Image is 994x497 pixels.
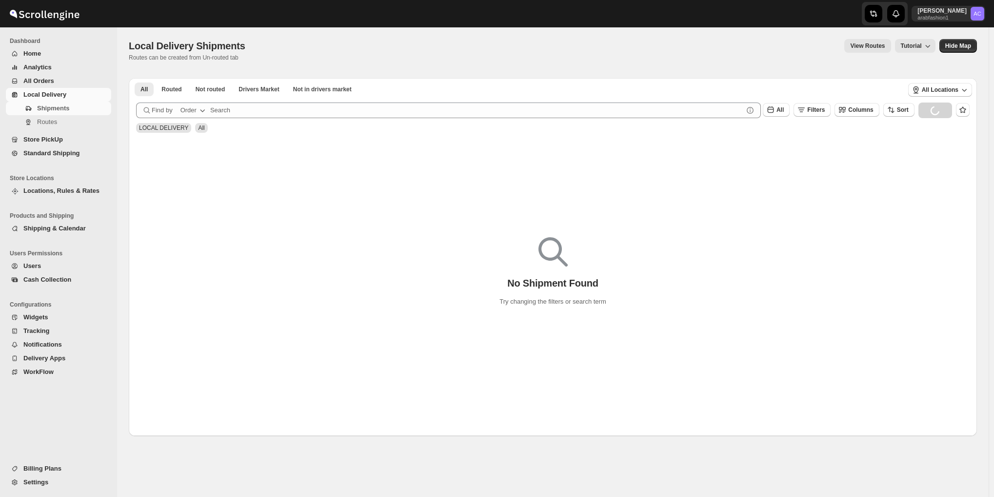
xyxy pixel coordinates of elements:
[8,1,81,26] img: ScrollEngine
[23,262,41,269] span: Users
[23,91,66,98] span: Local Delivery
[6,273,111,287] button: Cash Collection
[156,83,187,96] button: Routed
[23,313,48,321] span: Widgets
[6,324,111,338] button: Tracking
[6,74,111,88] button: All Orders
[129,54,249,62] p: Routes can be created from Un-routed tab
[293,85,352,93] span: Not in drivers market
[912,6,985,21] button: User menu
[971,7,984,21] span: Abizer Chikhly
[939,39,977,53] button: Map action label
[23,341,62,348] span: Notifications
[233,83,285,96] button: Claimable
[6,222,111,235] button: Shipping & Calendar
[23,149,80,157] span: Standard Shipping
[23,225,86,232] span: Shipping & Calendar
[23,368,54,375] span: WorkFlow
[776,106,784,113] span: All
[23,50,41,57] span: Home
[807,106,825,113] span: Filters
[23,327,49,334] span: Tracking
[6,102,111,115] button: Shipments
[6,61,111,74] button: Analytics
[6,365,111,379] button: WorkFlow
[6,338,111,352] button: Notifications
[848,106,873,113] span: Columns
[499,297,606,307] p: Try changing the filters or search term
[140,85,148,93] span: All
[844,39,891,53] button: view route
[10,37,112,45] span: Dashboard
[6,184,111,198] button: Locations, Rules & Rates
[6,311,111,324] button: Widgets
[6,352,111,365] button: Delivery Apps
[6,47,111,61] button: Home
[152,105,173,115] span: Find by
[23,354,65,362] span: Delivery Apps
[198,124,204,131] span: All
[23,187,99,194] span: Locations, Rules & Rates
[883,103,914,117] button: Sort
[161,85,181,93] span: Routed
[239,85,279,93] span: Drivers Market
[6,462,111,476] button: Billing Plans
[23,136,63,143] span: Store PickUp
[190,83,231,96] button: Unrouted
[10,174,112,182] span: Store Locations
[175,103,213,118] button: Order
[507,277,598,289] p: No Shipment Found
[196,85,225,93] span: Not routed
[6,476,111,489] button: Settings
[6,259,111,273] button: Users
[794,103,831,117] button: Filters
[974,11,981,17] text: AC
[850,42,885,50] span: View Routes
[10,212,112,220] span: Products and Shipping
[763,103,790,117] button: All
[10,301,112,309] span: Configurations
[917,15,967,21] p: arabfashion1
[23,276,71,283] span: Cash Collection
[945,42,971,50] span: Hide Map
[897,106,909,113] span: Sort
[129,41,245,51] span: Local Delivery Shipments
[835,103,879,117] button: Columns
[23,77,54,84] span: All Orders
[538,237,568,267] img: Empty search results
[895,39,935,53] button: Tutorial
[901,42,922,49] span: Tutorial
[917,7,967,15] p: [PERSON_NAME]
[210,103,743,118] input: Search
[23,478,48,486] span: Settings
[180,105,197,115] div: Order
[135,83,154,96] button: All
[10,249,112,257] span: Users Permissions
[23,465,61,472] span: Billing Plans
[37,104,69,112] span: Shipments
[922,86,958,94] span: All Locations
[287,83,358,96] button: Un-claimable
[37,118,57,125] span: Routes
[139,124,188,131] span: LOCAL DELIVERY
[23,63,52,71] span: Analytics
[908,83,972,97] button: All Locations
[6,115,111,129] button: Routes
